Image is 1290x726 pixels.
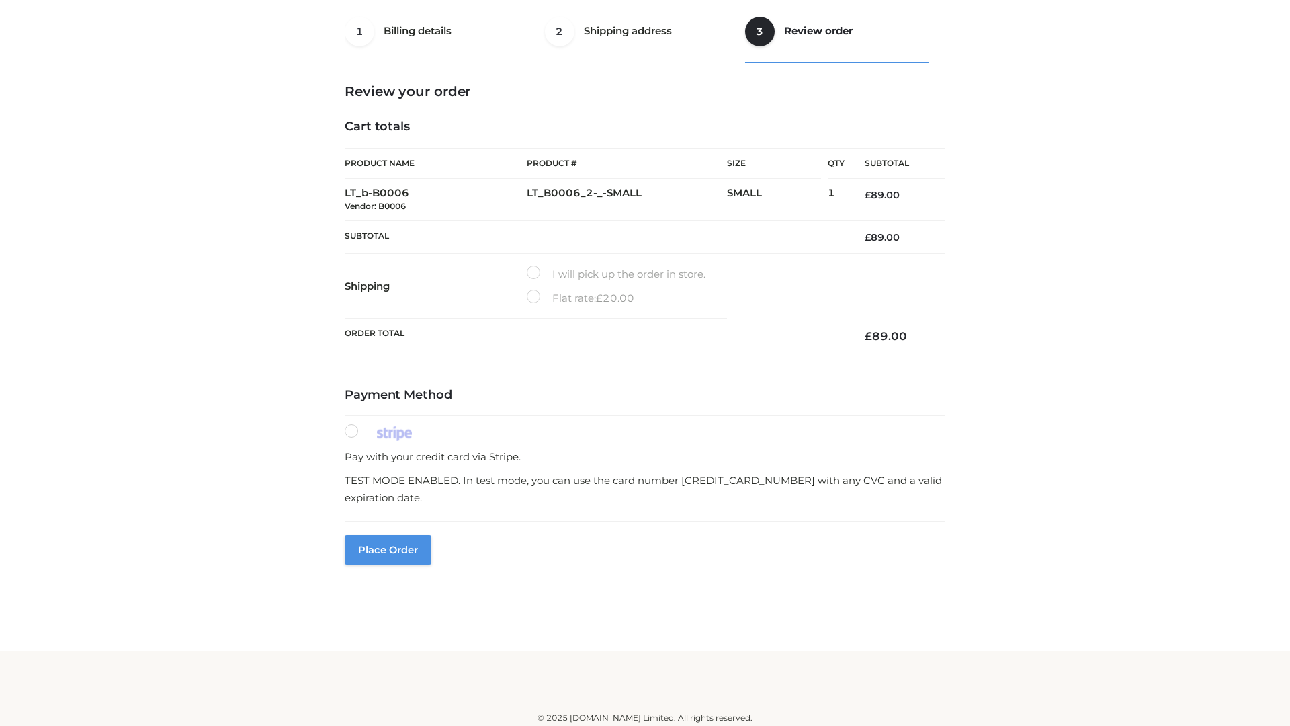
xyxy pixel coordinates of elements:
th: Subtotal [845,149,945,179]
td: LT_b-B0006 [345,179,527,221]
bdi: 20.00 [596,292,634,305]
small: Vendor: B0006 [345,201,406,211]
td: SMALL [727,179,828,221]
h3: Review your order [345,83,945,99]
p: Pay with your credit card via Stripe. [345,448,945,466]
td: LT_B0006_2-_-SMALL [527,179,727,221]
span: £ [596,292,603,305]
bdi: 89.00 [865,329,907,343]
span: £ [865,231,871,243]
h4: Cart totals [345,120,945,134]
bdi: 89.00 [865,189,900,201]
label: I will pick up the order in store. [527,266,705,283]
td: 1 [828,179,845,221]
th: Product # [527,148,727,179]
bdi: 89.00 [865,231,900,243]
th: Shipping [345,254,527,319]
th: Product Name [345,148,527,179]
span: £ [865,329,872,343]
p: TEST MODE ENABLED. In test mode, you can use the card number [CREDIT_CARD_NUMBER] with any CVC an... [345,472,945,506]
label: Flat rate: [527,290,634,307]
div: © 2025 [DOMAIN_NAME] Limited. All rights reserved. [200,711,1090,725]
th: Qty [828,148,845,179]
span: £ [865,189,871,201]
th: Subtotal [345,220,845,253]
h4: Payment Method [345,388,945,403]
button: Place order [345,535,431,565]
th: Size [727,149,821,179]
th: Order Total [345,319,845,354]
